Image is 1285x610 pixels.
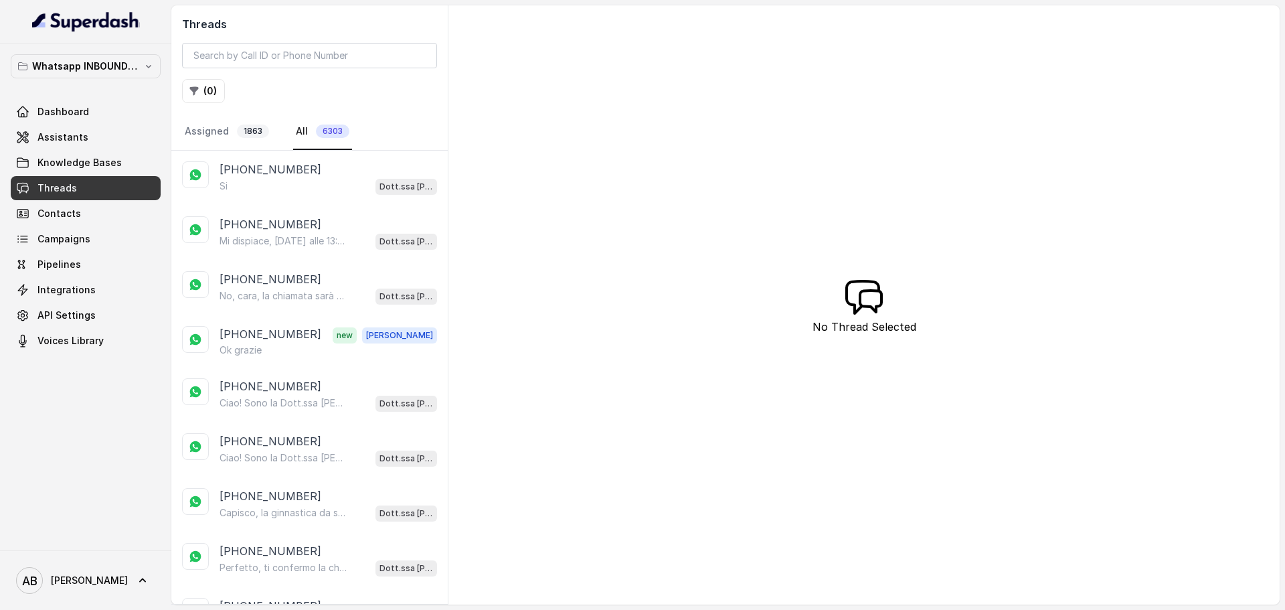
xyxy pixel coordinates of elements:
span: Threads [37,181,77,195]
p: Dott.ssa [PERSON_NAME] AI [379,397,433,410]
p: Capisco, la ginnastica da sola spesso non basta per raggiungere un corpo magro, tonico ed armonic... [220,506,348,520]
text: AB [22,574,37,588]
nav: Tabs [182,114,437,150]
span: Campaigns [37,232,90,246]
a: Voices Library [11,329,161,353]
p: Dott.ssa [PERSON_NAME] AI [379,562,433,575]
p: [PHONE_NUMBER] [220,161,321,177]
p: Whatsapp INBOUND Workspace [32,58,139,74]
p: [PHONE_NUMBER] [220,488,321,504]
span: 6303 [316,125,349,138]
span: Pipelines [37,258,81,271]
span: Dashboard [37,105,89,119]
p: [PHONE_NUMBER] [220,378,321,394]
a: Pipelines [11,252,161,277]
button: Whatsapp INBOUND Workspace [11,54,161,78]
p: [PHONE_NUMBER] [220,271,321,287]
p: Mi dispiace, [DATE] alle 13:30 non è disponibile. Posso offrirti [DATE] alle 13:00 o alle 13:40. ... [220,234,348,248]
p: Perfetto, ti confermo la chiamata per [DATE], [DATE], alle 16:20! Un nostro segretario ti chiamer... [220,561,348,575]
a: Contacts [11,202,161,226]
p: Dott.ssa [PERSON_NAME] AI [379,235,433,248]
span: Knowledge Bases [37,156,122,169]
p: [PHONE_NUMBER] [220,433,321,449]
a: Dashboard [11,100,161,124]
span: API Settings [37,309,96,322]
span: Integrations [37,283,96,297]
p: Ciao! Sono la Dott.ssa [PERSON_NAME] del Metodo F.E.S.P.A., piacere di conoscerti! Certo, ti spie... [220,396,348,410]
span: Voices Library [37,334,104,348]
p: [PHONE_NUMBER] [220,216,321,232]
p: Dott.ssa [PERSON_NAME] AI [379,180,433,194]
img: light.svg [32,11,140,32]
a: All6303 [293,114,352,150]
span: Assistants [37,131,88,144]
p: [PHONE_NUMBER] [220,326,321,344]
a: Assistants [11,125,161,149]
a: [PERSON_NAME] [11,562,161,599]
a: Assigned1863 [182,114,272,150]
p: Ok grazie [220,344,262,357]
span: [PERSON_NAME] [362,327,437,344]
button: (0) [182,79,225,103]
p: Dott.ssa [PERSON_NAME] AI [379,452,433,465]
span: Contacts [37,207,81,220]
a: Knowledge Bases [11,151,161,175]
p: No Thread Selected [812,319,916,335]
p: Dott.ssa [PERSON_NAME] AI [379,507,433,520]
a: Integrations [11,278,161,302]
p: [PHONE_NUMBER] [220,543,321,559]
input: Search by Call ID or Phone Number [182,43,437,68]
p: Si [220,179,228,193]
span: 1863 [237,125,269,138]
p: Dott.ssa [PERSON_NAME] AI [379,290,433,303]
p: Ciao! Sono la Dott.ssa [PERSON_NAME] del Metodo F.E.S.P.A., piacere di conoscerti! Certo, ti spie... [220,451,348,465]
span: [PERSON_NAME] [51,574,128,587]
a: API Settings [11,303,161,327]
a: Threads [11,176,161,200]
span: new [333,327,357,344]
p: No, cara, la chiamata sarà fatta da un nostro operatore su cellulare, ma sempre da un numero rico... [220,289,348,303]
a: Campaigns [11,227,161,251]
h2: Threads [182,16,437,32]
